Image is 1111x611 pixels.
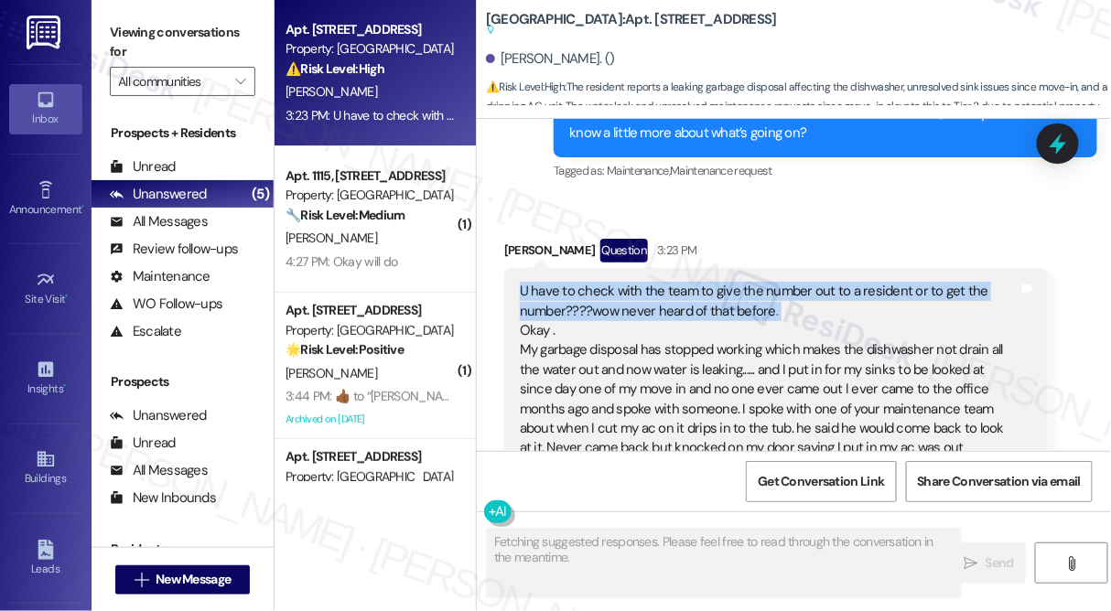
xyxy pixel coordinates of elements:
div: Unanswered [110,406,207,425]
div: Prospects [92,372,274,391]
span: Get Conversation Link [758,472,884,491]
span: [PERSON_NAME] [286,365,377,381]
span: Maintenance request [670,163,772,178]
div: Property: [GEOGRAPHIC_DATA] [286,186,455,205]
div: Residents [92,540,274,559]
div: Unread [110,157,176,177]
span: : The resident reports a leaking garbage disposal affecting the dishwasher, unresolved sink issue... [486,78,1111,136]
span: Maintenance , [607,163,670,178]
a: Buildings [9,444,82,493]
div: Property: [GEOGRAPHIC_DATA] [286,467,455,487]
i:  [965,556,978,571]
div: Review follow-ups [110,240,238,259]
div: Property: [GEOGRAPHIC_DATA] [286,39,455,59]
img: ResiDesk Logo [27,16,64,49]
div: Question [600,239,649,262]
span: • [81,200,84,213]
span: [PERSON_NAME] [286,83,377,100]
div: Apt. [STREET_ADDRESS] [286,301,455,320]
label: Viewing conversations for [110,18,255,67]
div: Escalate [110,322,181,341]
div: Apt. [STREET_ADDRESS] [286,20,455,39]
button: Get Conversation Link [746,461,896,502]
a: Site Visit • [9,264,82,314]
div: Prospects + Residents [92,123,274,143]
div: (5) [247,180,274,209]
div: [PERSON_NAME] [504,239,1048,268]
div: All Messages [110,461,208,480]
textarea: Fetching suggested responses. Please feel free to read through the conversation in the meantime. [487,529,961,597]
div: [PERSON_NAME]. () [486,49,615,69]
i:  [235,74,245,89]
div: Unread [110,434,176,453]
div: Property: [GEOGRAPHIC_DATA] [286,321,455,340]
span: • [66,290,69,303]
a: Inbox [9,84,82,134]
strong: 🌟 Risk Level: Positive [286,341,404,358]
div: Apt. [STREET_ADDRESS] [286,447,455,466]
i:  [135,573,148,587]
i:  [1064,556,1078,571]
button: Share Conversation via email [906,461,1093,502]
div: Unanswered [110,185,207,204]
span: [PERSON_NAME] [286,230,377,246]
div: Maintenance [110,267,210,286]
a: Leads [9,534,82,584]
div: Tagged as: [554,157,1097,184]
a: Insights • [9,354,82,403]
div: U have to check with the team to give the number out to a resident or to get the number????wow ne... [520,282,1019,477]
strong: ⚠️ Risk Level: High [286,60,384,77]
input: All communities [118,67,226,96]
div: 3:23 PM [653,241,696,260]
button: Send [953,542,1026,584]
div: WO Follow-ups [110,295,222,314]
strong: ⚠️ Risk Level: High [486,80,565,94]
div: 4:27 PM: Okay will do [286,253,397,270]
button: New Message [115,565,251,595]
span: New Message [156,570,231,589]
div: Archived on [DATE] [284,408,457,431]
div: All Messages [110,212,208,231]
div: Apt. 1115, [STREET_ADDRESS] [286,166,455,186]
b: [GEOGRAPHIC_DATA]: Apt. [STREET_ADDRESS] [486,10,777,40]
span: Share Conversation via email [918,472,1081,491]
div: New Inbounds [110,488,216,508]
strong: 🔧 Risk Level: Medium [286,207,404,223]
span: • [63,380,66,392]
span: Send [986,553,1014,573]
